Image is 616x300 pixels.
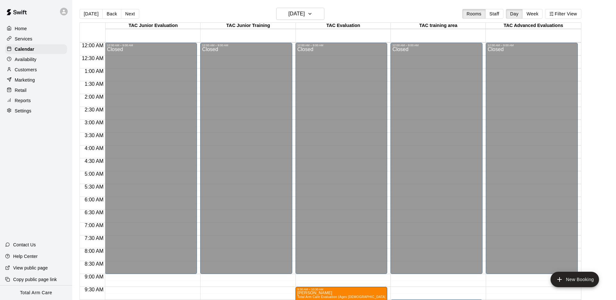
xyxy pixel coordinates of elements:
[83,287,105,292] span: 9:30 AM
[83,235,105,241] span: 7:30 AM
[83,171,105,177] span: 5:00 AM
[5,75,67,85] a: Marketing
[107,47,195,276] div: Closed
[392,47,481,276] div: Closed
[83,274,105,279] span: 9:00 AM
[83,158,105,164] span: 4:30 AM
[13,253,38,260] p: Help Center
[297,44,386,47] div: 12:00 AM – 9:00 AM
[486,23,581,29] div: TAC Advanced Evaluations
[15,77,35,83] p: Marketing
[488,47,576,276] div: Closed
[83,68,105,74] span: 1:00 AM
[83,261,105,267] span: 8:30 AM
[15,66,37,73] p: Customers
[80,56,105,61] span: 12:30 AM
[83,184,105,190] span: 5:30 AM
[15,46,34,52] p: Calendar
[486,43,578,274] div: 12:00 AM – 9:00 AM: Closed
[5,96,67,105] a: Reports
[15,36,32,42] p: Services
[15,87,27,93] p: Retail
[5,55,67,64] a: Availability
[391,23,486,29] div: TAC training area
[5,106,67,116] a: Settings
[5,65,67,75] a: Customers
[297,295,389,299] span: Total Arm Care Evaluation (Ages [DEMOGRAPHIC_DATA]+)
[83,146,105,151] span: 4:00 AM
[105,43,197,274] div: 12:00 AM – 9:00 AM: Closed
[296,23,391,29] div: TAC Evaluation
[83,248,105,254] span: 8:00 AM
[297,288,386,291] div: 9:30 AM – 10:30 AM
[488,44,576,47] div: 12:00 AM – 9:00 AM
[276,8,324,20] button: [DATE]
[485,9,504,19] button: Staff
[522,9,543,19] button: Week
[121,9,139,19] button: Next
[392,44,481,47] div: 12:00 AM – 9:00 AM
[13,242,36,248] p: Contact Us
[13,265,48,271] p: View public page
[200,43,292,274] div: 12:00 AM – 9:00 AM: Closed
[102,9,121,19] button: Back
[15,25,27,32] p: Home
[80,9,103,19] button: [DATE]
[506,9,523,19] button: Day
[288,9,305,18] h6: [DATE]
[462,9,485,19] button: Rooms
[83,133,105,138] span: 3:30 AM
[297,47,386,276] div: Closed
[83,197,105,202] span: 6:00 AM
[83,94,105,100] span: 2:00 AM
[13,276,57,283] p: Copy public page link
[15,97,31,104] p: Reports
[202,44,290,47] div: 12:00 AM – 9:00 AM
[15,108,31,114] p: Settings
[295,43,388,274] div: 12:00 AM – 9:00 AM: Closed
[202,47,290,276] div: Closed
[83,223,105,228] span: 7:00 AM
[20,289,52,296] p: Total Arm Care
[5,44,67,54] a: Calendar
[106,23,201,29] div: TAC Junior Evaluation
[390,43,483,274] div: 12:00 AM – 9:00 AM: Closed
[83,81,105,87] span: 1:30 AM
[5,85,67,95] a: Retail
[201,23,295,29] div: TAC Junior Training
[83,210,105,215] span: 6:30 AM
[545,9,581,19] button: Filter View
[5,34,67,44] a: Services
[551,272,599,287] button: add
[83,107,105,112] span: 2:30 AM
[83,120,105,125] span: 3:00 AM
[80,43,105,48] span: 12:00 AM
[5,24,67,33] a: Home
[107,44,195,47] div: 12:00 AM – 9:00 AM
[15,56,37,63] p: Availability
